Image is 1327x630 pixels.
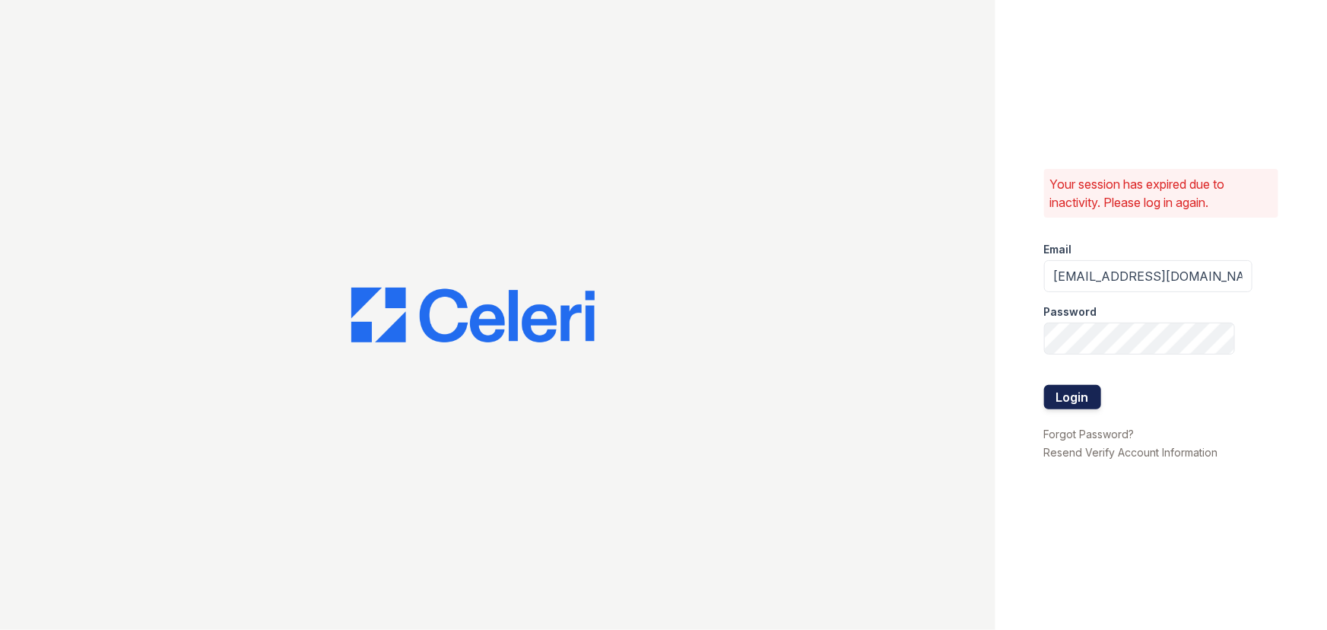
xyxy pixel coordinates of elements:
[1044,428,1135,441] a: Forgot Password?
[1044,385,1101,409] button: Login
[1044,446,1218,459] a: Resend Verify Account Information
[1050,175,1272,212] p: Your session has expired due to inactivity. Please log in again.
[1044,304,1097,320] label: Password
[351,288,595,342] img: CE_Logo_Blue-a8612792a0a2168367f1c8372b55b34899dd931a85d93a1a3d3e32e68fde9ad4.png
[1044,242,1072,257] label: Email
